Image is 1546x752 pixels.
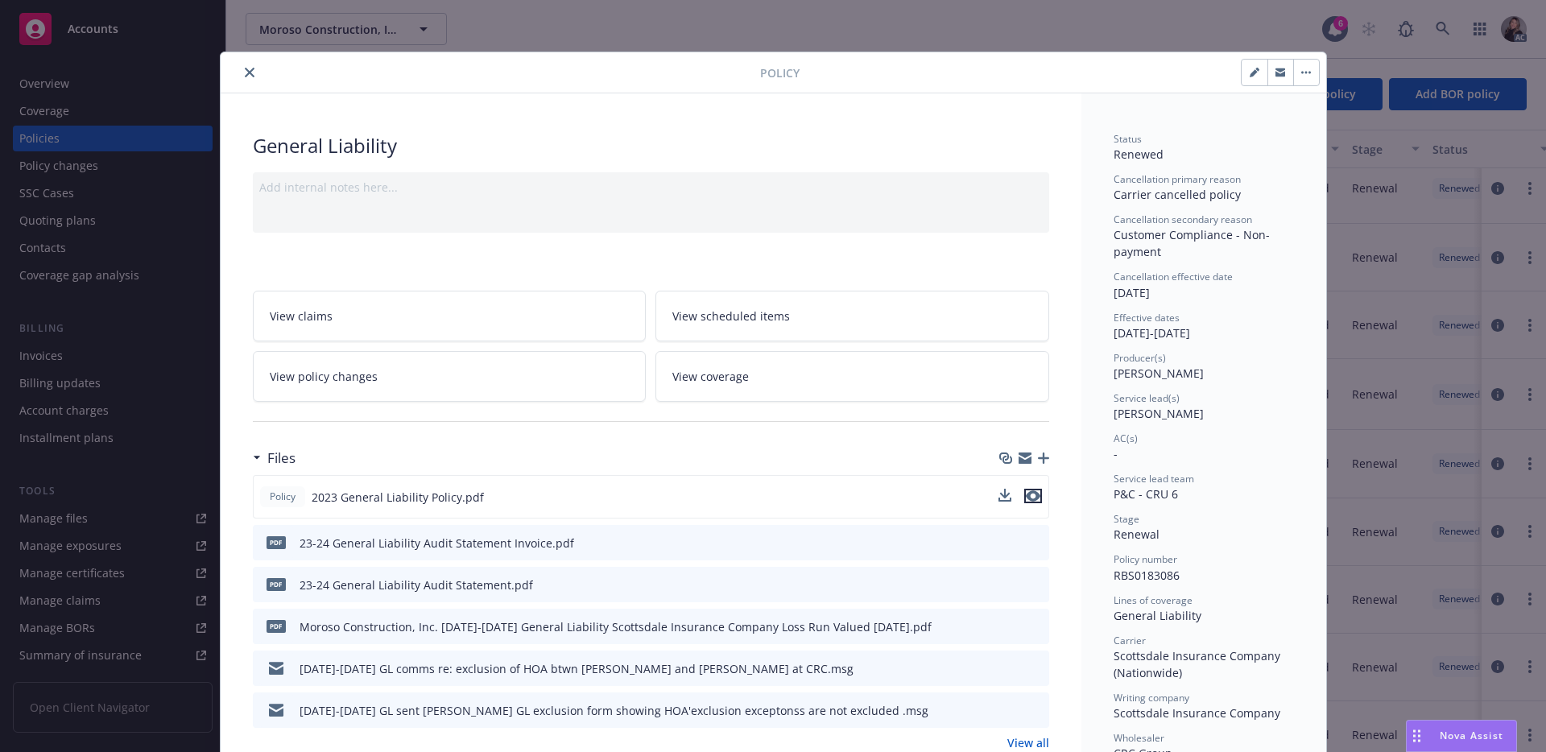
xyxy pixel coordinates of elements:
span: RBS0183086 [1114,568,1180,583]
span: Effective dates [1114,311,1180,324]
span: Cancellation effective date [1114,270,1233,283]
span: Customer Compliance - Non-payment [1114,227,1270,259]
span: P&C - CRU 6 [1114,486,1178,502]
button: download file [998,489,1011,502]
div: Moroso Construction, Inc. [DATE]-[DATE] General Liability Scottsdale Insurance Company Loss Run V... [300,618,932,635]
span: Carrier [1114,634,1146,647]
span: - [1114,446,1118,461]
span: Policy [267,490,299,504]
button: preview file [1028,702,1043,719]
span: pdf [267,536,286,548]
span: Cancellation secondary reason [1114,213,1252,226]
a: View claims [253,291,647,341]
button: preview file [1028,576,1043,593]
span: Policy number [1114,552,1177,566]
span: Service lead(s) [1114,391,1180,405]
span: [PERSON_NAME] [1114,406,1204,421]
button: download file [1002,576,1015,593]
div: Files [253,448,296,469]
button: preview file [1028,618,1043,635]
span: Scottsdale Insurance Company (Nationwide) [1114,648,1284,680]
button: preview file [1028,535,1043,552]
button: download file [1002,618,1015,635]
span: Stage [1114,512,1139,526]
button: Nova Assist [1406,720,1517,752]
span: View claims [270,308,333,324]
a: View all [1007,734,1049,751]
span: Carrier cancelled policy [1114,187,1241,202]
span: Renewed [1114,147,1164,162]
button: download file [1002,702,1015,719]
button: preview file [1028,660,1043,677]
div: Add internal notes here... [259,179,1043,196]
div: General Liability [253,132,1049,159]
span: Writing company [1114,691,1189,704]
div: [DATE]-[DATE] GL comms re: exclusion of HOA btwn [PERSON_NAME] and [PERSON_NAME] at CRC.msg [300,660,854,677]
span: Nova Assist [1440,729,1503,742]
span: Status [1114,132,1142,146]
span: View policy changes [270,368,378,385]
span: 2023 General Liability Policy.pdf [312,489,484,506]
button: preview file [1024,489,1042,506]
button: close [240,63,259,82]
h3: Files [267,448,296,469]
span: View scheduled items [672,308,790,324]
div: 23-24 General Liability Audit Statement.pdf [300,576,533,593]
div: 23-24 General Liability Audit Statement Invoice.pdf [300,535,574,552]
span: [PERSON_NAME] [1114,366,1204,381]
span: Policy [760,64,800,81]
span: Scottsdale Insurance Company [1114,705,1280,721]
span: Renewal [1114,527,1159,542]
span: View coverage [672,368,749,385]
span: Cancellation primary reason [1114,172,1241,186]
a: View scheduled items [655,291,1049,341]
button: download file [998,489,1011,506]
span: pdf [267,578,286,590]
span: General Liability [1114,608,1201,623]
a: View coverage [655,351,1049,402]
span: pdf [267,620,286,632]
span: AC(s) [1114,432,1138,445]
div: [DATE] - [DATE] [1114,311,1294,341]
div: [DATE]-[DATE] GL sent [PERSON_NAME] GL exclusion form showing HOA'exclusion exceptonss are not ex... [300,702,928,719]
button: preview file [1024,489,1042,503]
div: Drag to move [1407,721,1427,751]
span: Lines of coverage [1114,593,1193,607]
span: Wholesaler [1114,731,1164,745]
span: Service lead team [1114,472,1194,485]
a: View policy changes [253,351,647,402]
span: [DATE] [1114,285,1150,300]
button: download file [1002,535,1015,552]
span: Producer(s) [1114,351,1166,365]
button: download file [1002,660,1015,677]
